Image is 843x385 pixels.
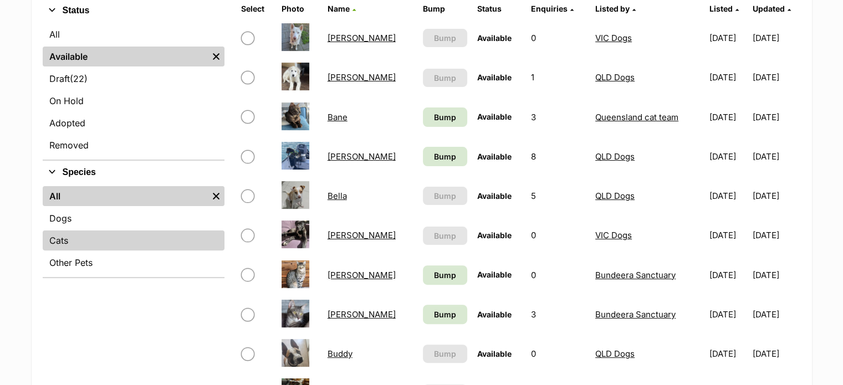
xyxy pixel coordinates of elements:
[753,4,791,13] a: Updated
[43,230,224,250] a: Cats
[753,19,800,57] td: [DATE]
[43,184,224,277] div: Species
[531,4,568,13] span: translation missing: en.admin.listings.index.attributes.enquiries
[709,4,738,13] a: Listed
[595,309,676,320] a: Bundeera Sanctuary
[434,111,456,123] span: Bump
[753,58,800,96] td: [DATE]
[434,151,456,162] span: Bump
[328,348,352,359] a: Buddy
[477,230,512,240] span: Available
[704,335,752,373] td: [DATE]
[43,91,224,111] a: On Hold
[43,186,208,206] a: All
[595,4,636,13] a: Listed by
[434,309,456,320] span: Bump
[704,216,752,254] td: [DATE]
[423,345,467,363] button: Bump
[43,135,224,155] a: Removed
[477,191,512,201] span: Available
[43,208,224,228] a: Dogs
[477,310,512,319] span: Available
[328,230,396,240] a: [PERSON_NAME]
[328,270,396,280] a: [PERSON_NAME]
[704,58,752,96] td: [DATE]
[208,186,224,206] a: Remove filter
[423,227,467,245] button: Bump
[704,137,752,176] td: [DATE]
[753,295,800,333] td: [DATE]
[595,4,630,13] span: Listed by
[423,305,467,324] a: Bump
[477,112,512,121] span: Available
[753,98,800,136] td: [DATE]
[43,113,224,133] a: Adopted
[423,107,467,127] a: Bump
[527,295,590,333] td: 3
[477,270,512,279] span: Available
[595,348,635,359] a: QLD Dogs
[328,4,350,13] span: Name
[43,3,224,18] button: Status
[477,349,512,358] span: Available
[423,187,467,205] button: Bump
[527,216,590,254] td: 0
[595,230,632,240] a: VIC Dogs
[595,33,632,43] a: VIC Dogs
[43,253,224,273] a: Other Pets
[704,295,752,333] td: [DATE]
[328,4,356,13] a: Name
[704,177,752,215] td: [DATE]
[595,72,635,83] a: QLD Dogs
[704,19,752,57] td: [DATE]
[704,256,752,294] td: [DATE]
[704,98,752,136] td: [DATE]
[423,265,467,285] a: Bump
[70,72,88,85] span: (22)
[527,19,590,57] td: 0
[208,47,224,66] a: Remove filter
[753,177,800,215] td: [DATE]
[527,335,590,373] td: 0
[434,190,456,202] span: Bump
[477,33,512,43] span: Available
[328,33,396,43] a: [PERSON_NAME]
[328,112,348,122] a: Bane
[527,137,590,176] td: 8
[43,22,224,160] div: Status
[434,32,456,44] span: Bump
[477,152,512,161] span: Available
[43,24,224,44] a: All
[527,98,590,136] td: 3
[527,177,590,215] td: 5
[423,69,467,87] button: Bump
[43,69,224,89] a: Draft
[434,72,456,84] span: Bump
[423,147,467,166] a: Bump
[531,4,574,13] a: Enquiries
[328,151,396,162] a: [PERSON_NAME]
[753,216,800,254] td: [DATE]
[434,348,456,360] span: Bump
[328,72,396,83] a: [PERSON_NAME]
[423,29,467,47] button: Bump
[328,309,396,320] a: [PERSON_NAME]
[753,4,785,13] span: Updated
[595,112,678,122] a: Queensland cat team
[434,269,456,281] span: Bump
[595,151,635,162] a: QLD Dogs
[43,165,224,179] button: Species
[434,230,456,242] span: Bump
[527,256,590,294] td: 0
[477,73,512,82] span: Available
[282,260,309,288] img: Bonnie
[527,58,590,96] td: 1
[328,191,347,201] a: Bella
[709,4,732,13] span: Listed
[753,335,800,373] td: [DATE]
[753,137,800,176] td: [DATE]
[753,256,800,294] td: [DATE]
[43,47,208,66] a: Available
[595,270,676,280] a: Bundeera Sanctuary
[595,191,635,201] a: QLD Dogs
